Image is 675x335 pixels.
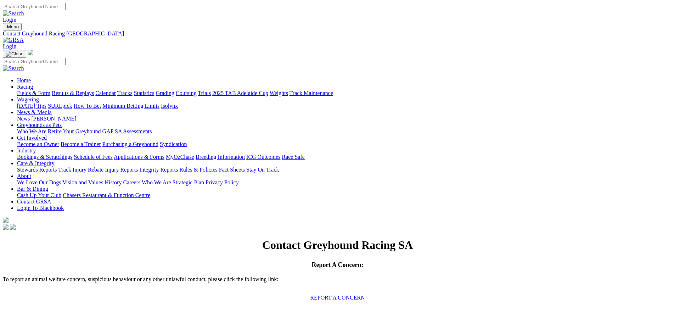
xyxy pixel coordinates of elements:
[17,154,72,160] a: Bookings & Scratchings
[173,179,204,185] a: Strategic Plan
[17,103,672,109] div: Wagering
[142,179,171,185] a: Who We Are
[48,103,72,109] a: SUREpick
[161,103,178,109] a: Isolynx
[196,154,245,160] a: Breeding Information
[123,179,140,185] a: Careers
[17,173,31,179] a: About
[74,103,101,109] a: How To Bet
[246,167,279,173] a: Stay On Track
[95,90,116,96] a: Calendar
[117,90,133,96] a: Tracks
[17,167,672,173] div: Care & Integrity
[17,141,672,147] div: Get Involved
[179,167,218,173] a: Rules & Policies
[17,160,55,166] a: Care & Integrity
[61,141,101,147] a: Become a Trainer
[17,96,39,102] a: Wagering
[312,261,364,268] span: Report A Concern:
[17,179,672,186] div: About
[102,128,152,134] a: GAP SA Assessments
[17,90,50,96] a: Fields & Form
[17,128,46,134] a: Who We Are
[17,90,672,96] div: Racing
[3,10,24,17] img: Search
[28,50,33,55] img: logo-grsa-white.png
[134,90,154,96] a: Statistics
[282,154,304,160] a: Race Safe
[48,128,101,134] a: Retire Your Greyhound
[105,167,138,173] a: Injury Reports
[206,179,239,185] a: Privacy Policy
[212,90,268,96] a: 2025 TAB Adelaide Cup
[74,154,112,160] a: Schedule of Fees
[246,154,280,160] a: ICG Outcomes
[52,90,94,96] a: Results & Replays
[17,116,30,122] a: News
[17,135,47,141] a: Get Involved
[17,186,48,192] a: Bar & Dining
[219,167,245,173] a: Fact Sheets
[17,141,59,147] a: Become an Owner
[3,65,24,72] img: Search
[63,192,150,198] a: Chasers Restaurant & Function Centre
[17,84,33,90] a: Racing
[102,103,159,109] a: Minimum Betting Limits
[3,239,672,252] h1: Contact Greyhound Racing SA
[17,205,64,211] a: Login To Blackbook
[3,50,26,58] button: Toggle navigation
[6,51,23,57] img: Close
[310,295,365,301] a: REPORT A CONCERN
[198,90,211,96] a: Trials
[3,43,16,49] a: Login
[17,154,672,160] div: Industry
[3,217,9,223] img: logo-grsa-white.png
[17,179,61,185] a: We Love Our Dogs
[176,90,197,96] a: Coursing
[102,141,158,147] a: Purchasing a Greyhound
[289,90,333,96] a: Track Maintenance
[17,109,52,115] a: News & Media
[17,128,672,135] div: Greyhounds as Pets
[7,24,19,29] span: Menu
[17,192,672,199] div: Bar & Dining
[17,147,36,153] a: Industry
[3,37,24,43] img: GRSA
[3,30,672,37] a: Contact Greyhound Racing [GEOGRAPHIC_DATA]
[105,179,122,185] a: History
[3,17,16,23] a: Login
[17,167,57,173] a: Stewards Reports
[3,3,66,10] input: Search
[17,192,61,198] a: Cash Up Your Club
[156,90,174,96] a: Grading
[17,122,62,128] a: Greyhounds as Pets
[139,167,178,173] a: Integrity Reports
[3,224,9,230] img: facebook.svg
[160,141,187,147] a: Syndication
[58,167,103,173] a: Track Injury Rebate
[166,154,194,160] a: MyOzChase
[31,116,76,122] a: [PERSON_NAME]
[17,199,51,205] a: Contact GRSA
[3,23,22,30] button: Toggle navigation
[3,58,66,65] input: Search
[3,276,672,289] p: To report an animal welfare concern, suspicious behaviour or any other unlawful conduct, please c...
[10,224,16,230] img: twitter.svg
[17,77,31,83] a: Home
[17,116,672,122] div: News & Media
[270,90,288,96] a: Weights
[17,103,46,109] a: [DATE] Tips
[62,179,103,185] a: Vision and Values
[114,154,164,160] a: Applications & Forms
